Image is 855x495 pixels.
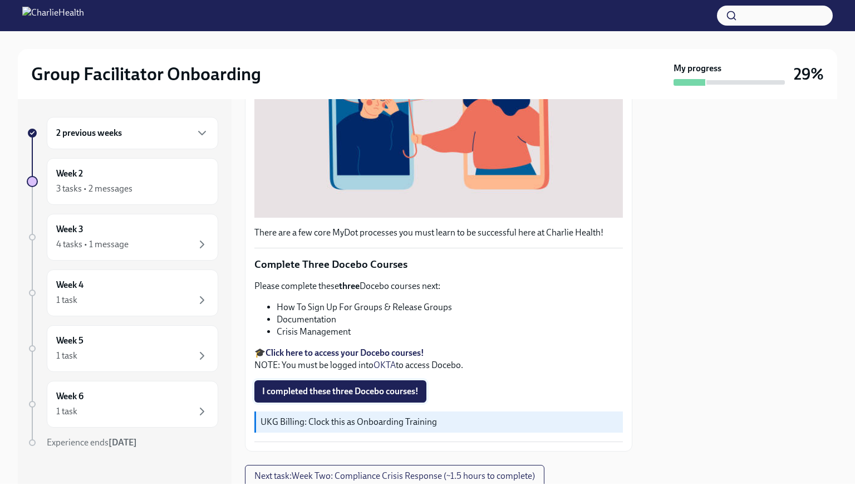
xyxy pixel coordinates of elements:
[261,416,618,428] p: UKG Billing: Clock this as Onboarding Training
[56,335,83,347] h6: Week 5
[374,360,396,370] a: OKTA
[266,347,424,358] a: Click here to access your Docebo courses!
[254,347,623,371] p: 🎓 NOTE: You must be logged into to access Docebo.
[277,301,623,313] li: How To Sign Up For Groups & Release Groups
[47,437,137,448] span: Experience ends
[56,168,83,180] h6: Week 2
[262,386,419,397] span: I completed these three Docebo courses!
[27,214,218,261] a: Week 34 tasks • 1 message
[27,381,218,428] a: Week 61 task
[277,313,623,326] li: Documentation
[22,7,84,24] img: CharlieHealth
[245,465,544,487] button: Next task:Week Two: Compliance Crisis Response (~1.5 hours to complete)
[27,158,218,205] a: Week 23 tasks • 2 messages
[254,280,623,292] p: Please complete these Docebo courses next:
[254,227,623,239] p: There are a few core MyDot processes you must learn to be successful here at Charlie Health!
[56,238,129,251] div: 4 tasks • 1 message
[254,471,535,482] span: Next task : Week Two: Compliance Crisis Response (~1.5 hours to complete)
[56,223,83,236] h6: Week 3
[56,127,122,139] h6: 2 previous weeks
[27,269,218,316] a: Week 41 task
[56,390,83,403] h6: Week 6
[56,183,132,195] div: 3 tasks • 2 messages
[277,326,623,338] li: Crisis Management
[674,62,721,75] strong: My progress
[31,63,261,85] h2: Group Facilitator Onboarding
[47,117,218,149] div: 2 previous weeks
[27,325,218,372] a: Week 51 task
[254,380,426,403] button: I completed these three Docebo courses!
[56,405,77,418] div: 1 task
[56,350,77,362] div: 1 task
[56,279,83,291] h6: Week 4
[254,257,623,272] p: Complete Three Docebo Courses
[56,294,77,306] div: 1 task
[339,281,360,291] strong: three
[794,64,824,84] h3: 29%
[109,437,137,448] strong: [DATE]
